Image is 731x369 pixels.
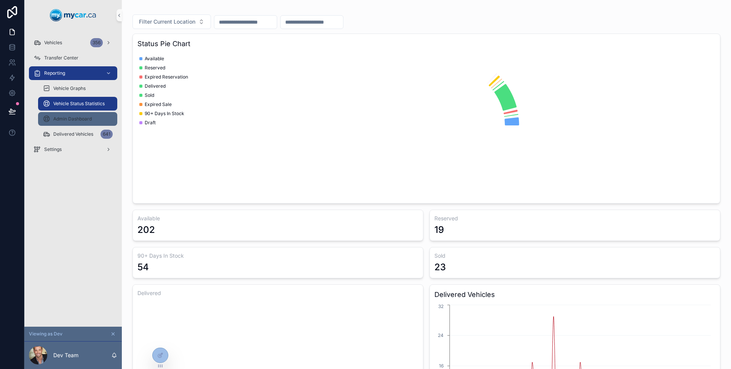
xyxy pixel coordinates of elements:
span: Filter Current Location [139,18,195,26]
span: Transfer Center [44,55,78,61]
span: Expired Sale [145,101,172,107]
h3: 90+ Days In Stock [137,252,418,260]
a: Reporting [29,66,117,80]
h3: Sold [434,252,715,260]
span: Vehicle Graphs [53,85,86,91]
div: 641 [101,130,113,139]
div: 23 [434,261,446,273]
div: scrollable content [24,30,122,166]
a: Admin Dashboard [38,112,117,126]
span: Viewing as Dev [29,331,62,337]
h3: Status Pie Chart [137,39,715,49]
span: Admin Dashboard [53,116,92,122]
span: Reporting [44,70,65,76]
span: Vehicle Status Statistics [53,101,105,107]
a: Vehicle Graphs [38,82,117,95]
a: Vehicle Status Statistics [38,97,117,111]
span: Vehicles [44,40,62,46]
span: Reserved [145,65,165,71]
div: 19 [434,224,444,236]
span: Settings [44,146,62,152]
span: 90+ Days In Stock [145,111,184,117]
a: Vehicles356 [29,36,117,50]
a: Settings [29,143,117,156]
div: 356 [90,38,103,47]
span: Expired Reservation [145,74,188,80]
h3: Delivered [137,289,418,297]
div: chart [137,52,715,199]
img: App logo [50,9,96,21]
a: Delivered Vehicles641 [38,127,117,141]
span: Sold [145,92,154,98]
h3: Reserved [434,215,715,222]
div: 202 [137,224,155,236]
tspan: 16 [439,363,444,369]
span: Delivered Vehicles [53,131,93,137]
div: 54 [137,261,149,273]
span: Delivered [145,83,166,89]
button: Select Button [132,14,211,29]
tspan: 24 [438,332,444,338]
p: Dev Team [53,351,78,359]
h3: Delivered Vehicles [434,289,715,300]
span: Draft [145,120,156,126]
h3: Available [137,215,418,222]
a: Transfer Center [29,51,117,65]
span: Available [145,56,164,62]
tspan: 32 [438,303,444,309]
